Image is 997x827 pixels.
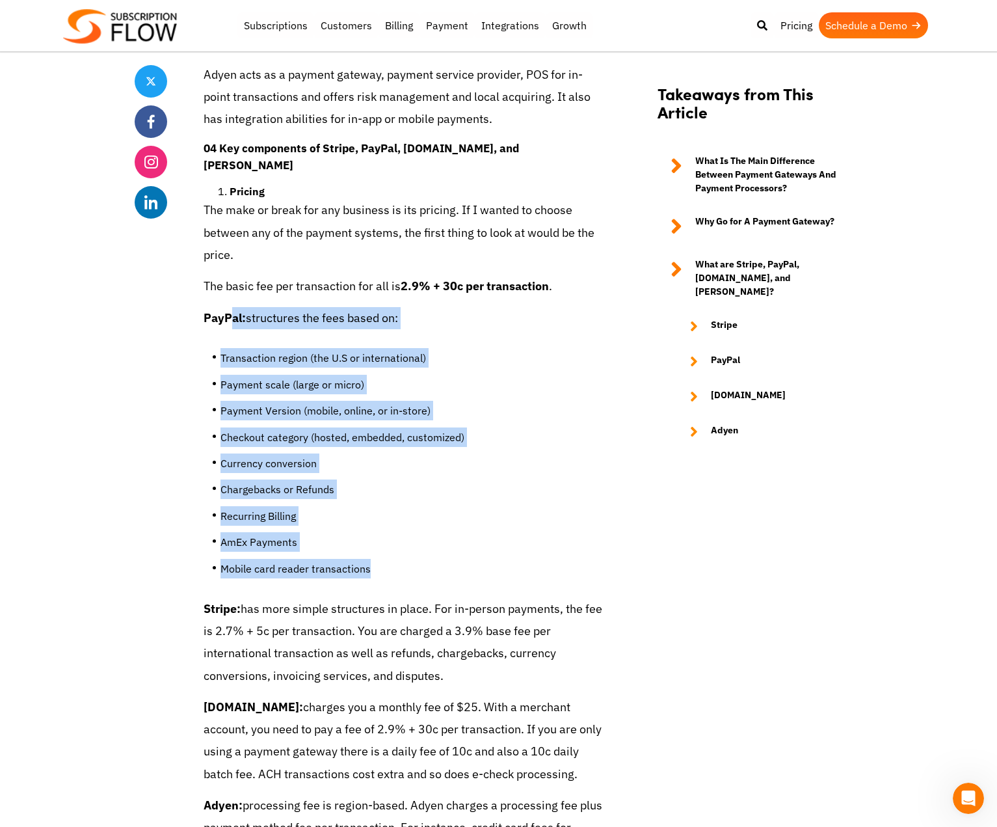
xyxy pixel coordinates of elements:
li: Payment Version (mobile, online, or in-store) [220,401,604,427]
a: Schedule a Demo [819,12,928,38]
p: structures the fees based on: [204,307,604,329]
p: The basic fee per transaction for all is . [204,275,604,297]
strong: Adyen: [204,798,243,813]
li: Transaction region (the U.S or international) [220,348,604,374]
strong: Adyen [711,424,738,439]
p: The make or break for any business is its pricing. If I wanted to choose between any of the payme... [204,199,604,266]
img: Subscriptionflow [63,9,177,44]
a: PayPal [677,353,850,369]
strong: PayPal: [204,310,246,325]
li: Payment scale (large or micro) [220,375,604,401]
strong: Why Go for A Payment Gateway? [695,215,834,238]
strong: What are Stripe, PayPal, [DOMAIN_NAME], and [PERSON_NAME]? [695,258,850,299]
strong: Pricing [230,185,265,198]
strong: 04 Key components of Stripe, PayPal, [DOMAIN_NAME], and [PERSON_NAME] [204,141,519,172]
strong: 2.9% + 30c per transaction [401,278,549,293]
p: Adyen acts as a payment gateway, payment service provider, POS for in-point transactions and offe... [204,64,604,131]
p: charges you a monthly fee of $25. With a merchant account, you need to pay a fee of 2.9% + 30c pe... [204,696,604,785]
a: Stripe [677,318,850,334]
li: AmEx Payments [220,532,604,558]
strong: PayPal [711,353,740,369]
a: Integrations [475,12,546,38]
a: [DOMAIN_NAME] [677,388,850,404]
iframe: Intercom live chat [953,783,984,814]
a: Growth [546,12,593,38]
a: Customers [314,12,379,38]
li: Recurring Billing [220,506,604,532]
a: Pricing [774,12,819,38]
a: What Is The Main Difference Between Payment Gateways And Payment Processors? [658,154,850,195]
li: Currency conversion [220,454,604,480]
strong: [DOMAIN_NAME]: [204,699,303,714]
strong: [DOMAIN_NAME] [711,388,786,404]
a: Adyen [677,424,850,439]
li: Chargebacks or Refunds [220,480,604,506]
a: Subscriptions [237,12,314,38]
a: Billing [379,12,419,38]
strong: What Is The Main Difference Between Payment Gateways And Payment Processors? [695,154,850,195]
strong: Stripe [711,318,738,334]
a: Why Go for A Payment Gateway? [658,215,850,238]
li: Checkout category (hosted, embedded, customized) [220,427,604,454]
li: Mobile card reader transactions [220,559,604,585]
h2: Takeaways from This Article [658,84,850,135]
p: has more simple structures in place. For in-person payments, the fee is 2.7% + 5c per transaction... [204,598,604,687]
a: What are Stripe, PayPal, [DOMAIN_NAME], and [PERSON_NAME]? [658,258,850,299]
strong: Stripe: [204,601,241,616]
a: Payment [419,12,475,38]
